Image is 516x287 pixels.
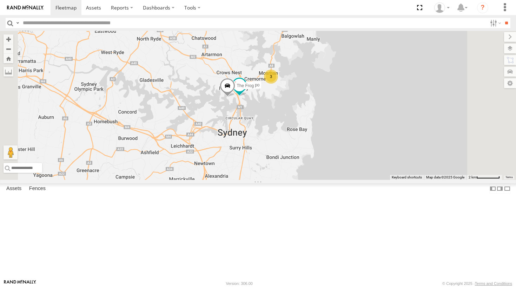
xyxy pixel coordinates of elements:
[442,281,512,286] div: © Copyright 2025 -
[4,34,13,44] button: Zoom in
[504,78,516,88] label: Map Settings
[4,54,13,63] button: Zoom Home
[432,2,452,13] div: myBins Admin
[4,280,36,287] a: Visit our Website
[426,175,464,179] span: Map data ©2025 Google
[15,18,20,28] label: Search Query
[249,83,259,88] span: Hippo
[505,176,513,179] a: Terms (opens in new tab)
[237,83,254,88] span: The Frog
[469,175,476,179] span: 2 km
[467,175,502,180] button: Map scale: 2 km per 63 pixels
[4,44,13,54] button: Zoom out
[477,2,488,13] i: ?
[4,145,18,159] button: Drag Pegman onto the map to open Street View
[487,18,502,28] label: Search Filter Options
[7,5,44,10] img: rand-logo.svg
[392,175,422,180] button: Keyboard shortcuts
[496,183,503,194] label: Dock Summary Table to the Right
[26,184,49,194] label: Fences
[264,70,278,84] div: 3
[4,67,13,77] label: Measure
[226,281,253,286] div: Version: 306.00
[489,183,496,194] label: Dock Summary Table to the Left
[475,281,512,286] a: Terms and Conditions
[3,184,25,194] label: Assets
[504,183,511,194] label: Hide Summary Table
